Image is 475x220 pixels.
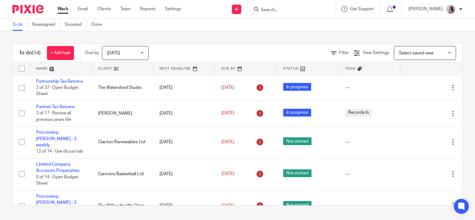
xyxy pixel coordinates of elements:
span: View Settings [362,51,389,55]
a: To do [12,19,28,31]
td: Cannons Basketball Ltd [92,158,154,190]
a: Partnership Tax Returns [36,79,83,84]
h1: To do [19,50,41,56]
a: Clients [97,6,111,12]
td: [PERSON_NAME] [92,100,154,126]
img: Olivia.jpg [446,4,456,14]
span: 2 of 37 · Open Budget Sheet [36,85,78,96]
p: [PERSON_NAME] [408,6,443,12]
td: [DATE] [153,126,215,158]
span: Records In [345,109,372,117]
span: Not started [283,169,311,177]
span: Tags [345,67,356,70]
td: [DATE] [153,100,215,126]
div: --- [345,139,394,145]
td: [DATE] [153,158,215,190]
td: Clacton Renewables Ltd [92,126,154,158]
td: [DATE] [153,75,215,100]
p: Due by [85,50,99,56]
td: The Watershed Studio [92,75,154,100]
span: 0 of 14 · Open Budget Sheet [36,175,78,186]
a: Work [58,6,68,12]
div: --- [345,203,394,209]
a: Processing - [PERSON_NAME] - 2 weekly [36,130,76,147]
span: [DATE] [107,51,120,55]
span: 2 of 17 · Review all previous years file [36,111,71,122]
input: Search [260,7,316,13]
span: Not started [283,201,311,209]
a: Snoozed [65,19,87,31]
a: + Add task [47,46,74,60]
a: Processing - [PERSON_NAME] - 2 weekly [36,194,76,211]
a: Limited Company Accounts Preparation [36,162,80,173]
span: In progress [283,83,311,91]
a: Settings [165,6,181,12]
a: Partner Tax Returns [36,105,75,109]
a: Done [91,19,107,31]
span: [DATE] [221,172,234,176]
span: Select saved view [399,51,434,55]
span: [DATE] [221,204,234,208]
span: Filter [339,51,349,55]
span: 12 of 14 · Use dicuss tab [36,149,83,154]
a: Reports [140,6,155,12]
a: Team [120,6,131,12]
span: [DATE] [221,111,234,116]
span: Not started [283,137,311,145]
div: --- [345,85,394,91]
span: [DATE] [221,140,234,144]
a: Email [78,6,88,12]
span: Get Support [350,7,374,11]
span: (54) [32,50,41,55]
img: Pixie [12,5,44,13]
span: In progress [283,109,311,117]
span: [DATE] [221,85,234,90]
a: Reassigned [32,19,60,31]
div: --- [345,171,394,177]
